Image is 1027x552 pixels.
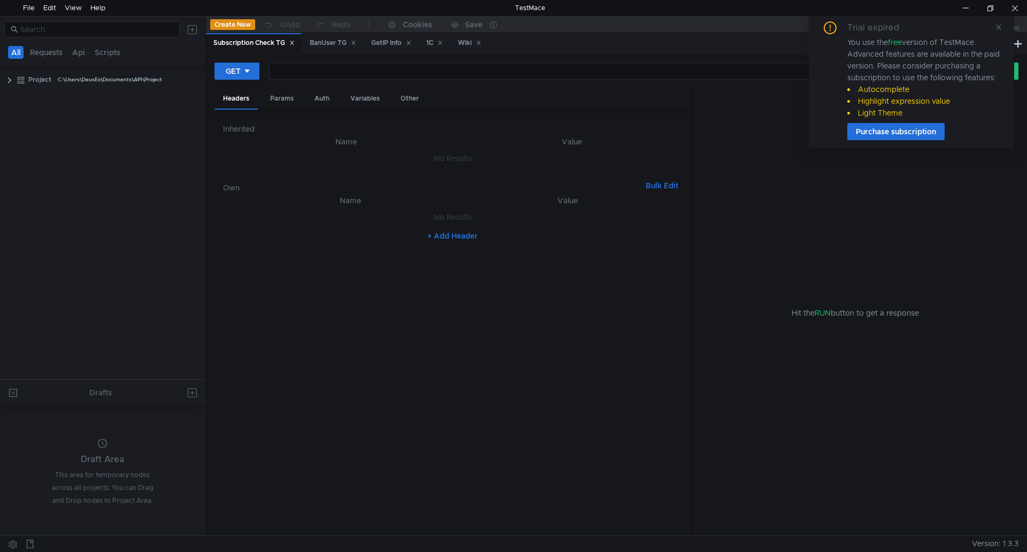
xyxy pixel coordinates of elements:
div: Save [465,21,482,28]
h6: Own [223,181,641,194]
div: 1С [426,37,443,49]
button: Requests [27,46,66,59]
th: Name [240,194,461,207]
th: Name [232,135,461,148]
div: Subscription Check TG [213,37,295,49]
div: Drafts [89,386,112,399]
button: Api [69,46,88,59]
li: Autocomplete [847,83,1001,95]
span: Hit the button to get a response [792,307,919,319]
div: Headers [214,89,258,110]
button: Bulk Edit [641,179,683,192]
div: Redo [332,18,350,31]
li: Light Theme [847,107,1001,119]
input: Search... [20,24,173,35]
div: Params [262,89,302,109]
div: BanUser TG [310,37,356,49]
div: You use the version of TestMace. Advanced features are available in the paid version. Please cons... [847,36,1001,119]
button: No Environment [801,16,875,33]
div: GetIP Info [371,37,411,49]
button: + Add Header [423,229,482,242]
th: Value [461,135,683,148]
div: GET [226,65,241,77]
th: Value [461,194,674,207]
span: free [888,37,902,47]
div: Variables [342,89,388,109]
div: Auth [306,89,338,109]
div: Project [28,72,51,88]
button: GET [214,63,259,80]
button: Scripts [91,46,124,59]
button: Redo [308,17,358,33]
div: Cookies [403,18,432,31]
button: Create New [210,19,255,30]
button: Undo [255,17,308,33]
li: Highlight expression value [847,95,1001,107]
div: Other [392,89,427,109]
nz-embed-empty: No Results [434,212,472,222]
button: All [8,46,24,59]
span: Version: 1.3.3 [972,536,1018,551]
nz-embed-empty: No Results [434,154,472,163]
button: Purchase subscription [847,123,945,140]
div: Trial expired [847,21,912,34]
h6: Inherited [223,122,683,135]
div: C:\Users\DeusEx\Documents\API\Project [58,72,162,88]
div: Undo [280,18,300,31]
span: RUN [815,308,831,318]
div: Wiki [458,37,481,49]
